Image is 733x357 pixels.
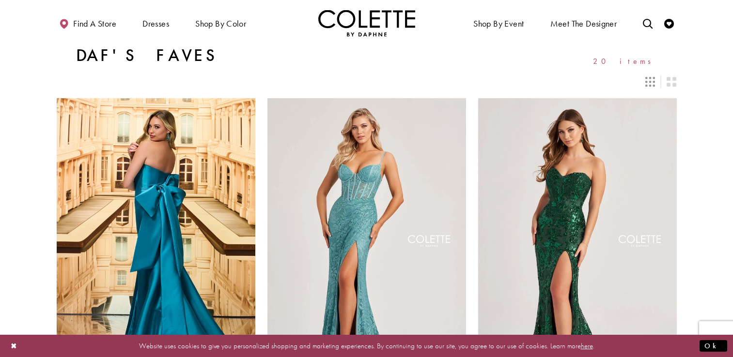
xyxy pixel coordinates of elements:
span: Dresses [142,19,169,29]
a: Visit Home Page [318,10,415,36]
img: Colette by Daphne [318,10,415,36]
button: Submit Dialog [700,340,727,352]
span: Meet the designer [550,19,617,29]
h1: Daf's Faves [76,46,219,65]
span: Switch layout to 2 columns [667,77,676,87]
span: 20 items [593,57,657,65]
a: Toggle search [640,10,655,36]
div: Layout Controls [51,71,683,92]
a: Find a store [57,10,119,36]
span: Shop by color [193,10,249,36]
span: Switch layout to 3 columns [645,77,655,87]
span: Find a store [73,19,116,29]
a: here [581,341,593,350]
p: Website uses cookies to give you personalized shopping and marketing experiences. By continuing t... [70,339,663,352]
span: Dresses [140,10,172,36]
button: Close Dialog [6,337,22,354]
span: Shop By Event [473,19,524,29]
a: Check Wishlist [662,10,676,36]
span: Shop by color [195,19,246,29]
a: Meet the designer [548,10,620,36]
span: Shop By Event [471,10,526,36]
